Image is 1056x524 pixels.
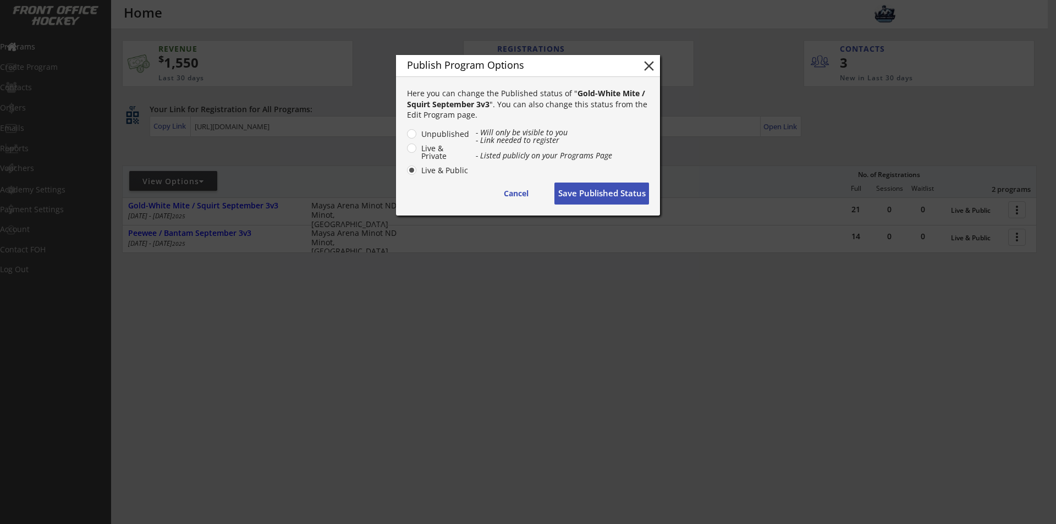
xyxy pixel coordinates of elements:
[554,183,649,205] button: Save Published Status
[407,60,624,70] div: Publish Program Options
[407,88,647,109] strong: Gold-White Mite / Squirt September 3v3
[418,130,470,138] label: Unpublished
[418,145,470,160] label: Live & Private
[407,88,649,120] div: Here you can change the Published status of " ". You can also change this status from the Edit Pr...
[418,167,470,174] label: Live & Public
[476,129,649,159] div: - Will only be visible to you - Link needed to register - Listed publicly on your Programs Page
[488,183,543,205] button: Cancel
[641,58,657,74] button: close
